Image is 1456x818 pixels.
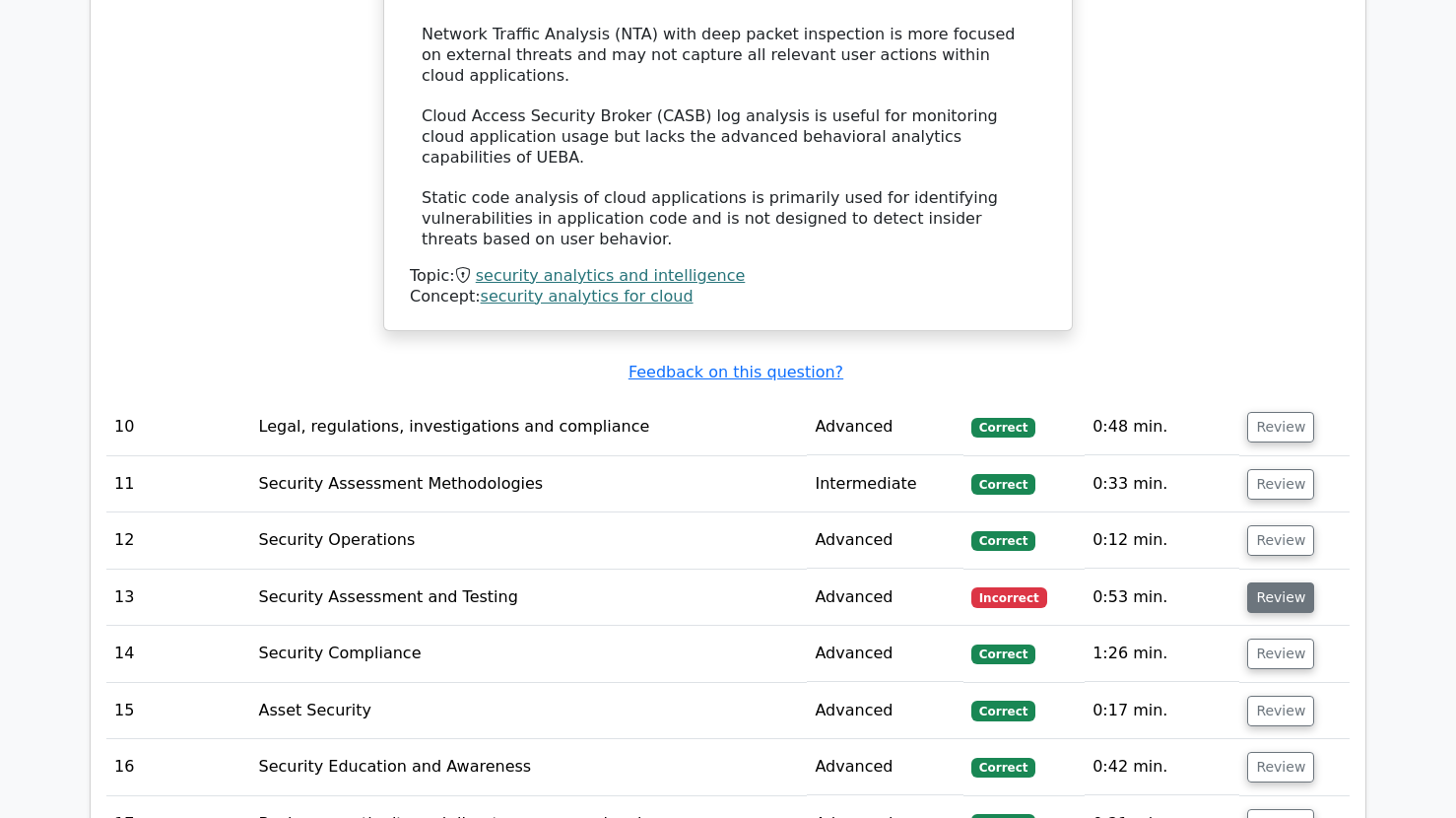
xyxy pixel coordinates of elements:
td: 15 [106,683,251,739]
button: Review [1247,525,1314,556]
td: Advanced [807,570,962,626]
td: 10 [106,399,251,455]
td: 0:17 min. [1085,683,1239,739]
td: 12 [106,512,251,569]
td: 0:33 min. [1085,456,1239,512]
td: Security Compliance [251,626,808,682]
button: Review [1247,696,1314,726]
td: Security Education and Awareness [251,739,808,795]
span: Correct [971,701,1035,720]
span: Correct [971,758,1035,778]
td: 1:26 min. [1085,626,1239,682]
td: Advanced [807,739,962,795]
td: 0:12 min. [1085,512,1239,569]
span: Incorrect [971,587,1047,607]
td: Security Assessment and Testing [251,570,808,626]
div: Topic: [410,266,1046,287]
span: Correct [971,474,1035,494]
td: Asset Security [251,683,808,739]
td: Advanced [807,683,962,739]
td: 13 [106,570,251,626]
td: Advanced [807,512,962,569]
td: Intermediate [807,456,962,512]
td: 0:42 min. [1085,739,1239,795]
button: Review [1247,412,1314,443]
td: Advanced [807,399,962,455]
button: Review [1247,469,1314,500]
a: security analytics and intelligence [476,266,746,285]
td: 16 [106,739,251,795]
a: Feedback on this question? [629,363,843,381]
td: Advanced [807,626,962,682]
td: Legal, regulations, investigations and compliance [251,399,808,455]
span: Correct [971,531,1035,551]
span: Correct [971,645,1035,664]
td: 0:48 min. [1085,399,1239,455]
td: Security Assessment Methodologies [251,456,808,512]
button: Review [1247,582,1314,613]
td: 11 [106,456,251,512]
button: Review [1247,752,1314,783]
div: Concept: [410,287,1046,307]
td: 14 [106,626,251,682]
span: Correct [971,418,1035,438]
td: 0:53 min. [1085,570,1239,626]
a: security analytics for cloud [481,287,694,306]
button: Review [1247,639,1314,669]
td: Security Operations [251,512,808,569]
